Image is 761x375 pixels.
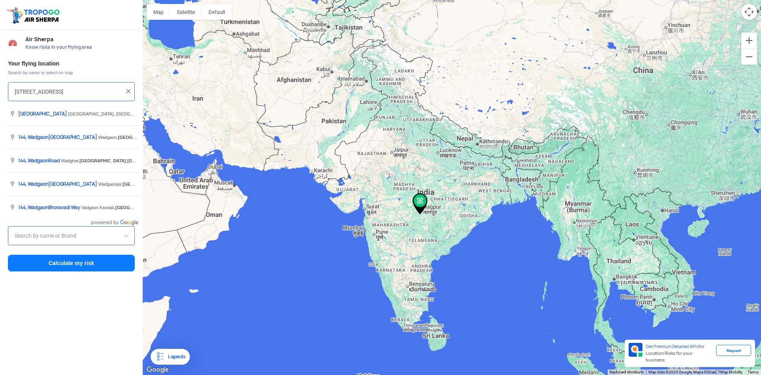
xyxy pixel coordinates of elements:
[716,345,751,356] div: Request
[124,87,132,95] img: ic_close.png
[122,182,169,187] span: [GEOGRAPHIC_DATA]
[610,369,644,375] button: Keyboard shortcuts
[68,112,161,116] span: [GEOGRAPHIC_DATA], [GEOGRAPHIC_DATA]
[18,181,98,187] span: 144, Wad [GEOGRAPHIC_DATA]
[25,36,135,42] span: Air Sherpa
[145,365,171,375] img: Google
[18,111,68,117] span: [GEOGRAPHIC_DATA]
[748,370,759,374] a: Terms
[98,182,217,187] span: Wadgaonpir, ,
[8,38,17,48] img: Risk Scores
[127,158,174,163] span: [GEOGRAPHIC_DATA]
[37,204,48,211] span: gaon
[61,158,174,163] span: Wadghar, ,
[37,134,48,140] span: gaon
[98,135,212,140] span: Wadgaon, ,
[18,204,81,211] span: 144, Wad Bhoravadi Way
[25,44,135,50] span: Know risks in your flying area
[115,205,162,210] span: [GEOGRAPHIC_DATA]
[8,61,135,66] h3: Your flying location
[165,352,185,362] div: Legends
[170,4,202,20] button: Show satellite imagery
[37,158,48,164] span: gaon
[642,343,716,364] div: for Location Risks for your business.
[147,4,170,20] button: Show street map
[80,158,126,163] span: [GEOGRAPHIC_DATA]
[145,365,171,375] a: Open this area in Google Maps (opens a new window)
[37,181,48,187] span: gaon
[646,344,699,349] span: Get Premium Detailed APIs
[741,4,757,20] button: Map camera controls
[18,158,61,164] span: 144, Wad Road
[8,255,135,271] button: Calculate my risk
[118,135,165,140] span: [GEOGRAPHIC_DATA]
[15,87,122,96] input: Search your flying location
[155,352,165,362] img: Legends
[81,205,210,210] span: Vadgaon Kandali, ,
[629,343,642,357] img: Premium APIs
[741,49,757,65] button: Zoom out
[15,231,128,240] input: Search by name or Brand
[741,33,757,48] button: Zoom in
[648,370,743,374] span: Map data ©2025 Google, Mapa GISrael, TMap Mobility
[6,6,62,24] img: ic_tgdronemaps.svg
[8,69,135,76] span: Search by name or select on map
[18,134,98,140] span: 144, Wad [GEOGRAPHIC_DATA]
